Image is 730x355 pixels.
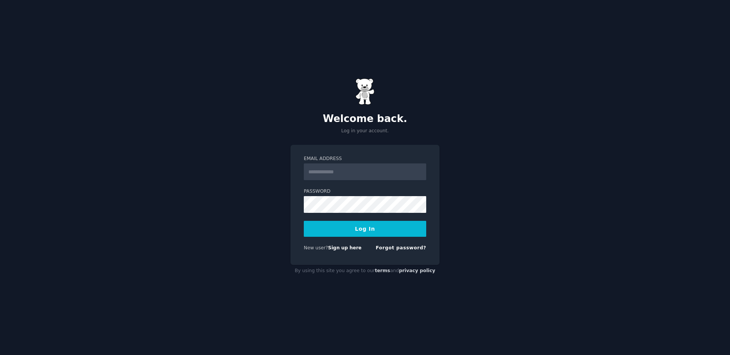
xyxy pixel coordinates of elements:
div: By using this site you agree to our and [290,265,440,277]
p: Log in your account. [290,128,440,135]
label: Password [304,188,426,195]
a: Forgot password? [376,245,426,250]
a: Sign up here [328,245,362,250]
a: terms [375,268,390,273]
label: Email Address [304,155,426,162]
button: Log In [304,221,426,237]
span: New user? [304,245,328,250]
a: privacy policy [399,268,435,273]
h2: Welcome back. [290,113,440,125]
img: Gummy Bear [355,78,375,105]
